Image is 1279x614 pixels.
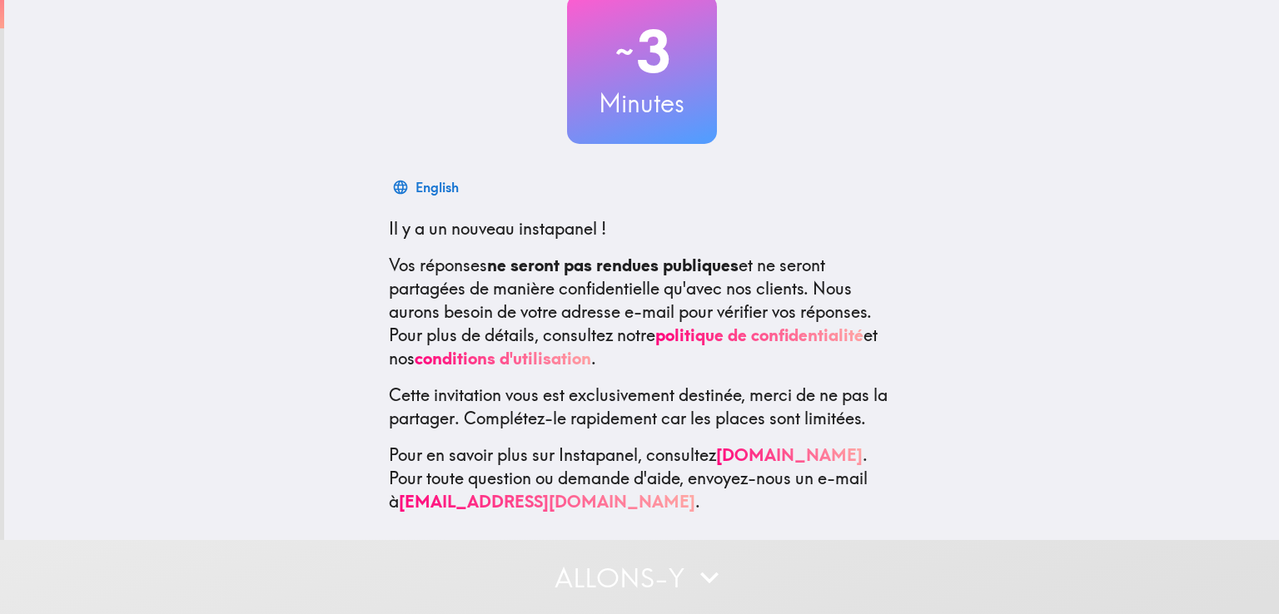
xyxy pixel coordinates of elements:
[415,348,591,369] a: conditions d'utilisation
[389,254,895,370] p: Vos réponses et ne seront partagées de manière confidentielle qu'avec nos clients. Nous aurons be...
[399,491,695,512] a: [EMAIL_ADDRESS][DOMAIN_NAME]
[389,218,606,239] span: Il y a un nouveau instapanel !
[389,384,895,430] p: Cette invitation vous est exclusivement destinée, merci de ne pas la partager. Complétez-le rapid...
[416,176,459,199] div: English
[655,324,863,345] a: politique de confidentialité
[389,443,895,513] p: Pour en savoir plus sur Instapanel, consultez . Pour toute question ou demande d'aide, envoyez-no...
[567,86,717,121] h3: Minutes
[389,171,465,204] button: English
[613,27,636,77] span: ~
[567,17,717,86] h2: 3
[487,255,739,275] b: ne seront pas rendues publiques
[716,444,863,465] a: [DOMAIN_NAME]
